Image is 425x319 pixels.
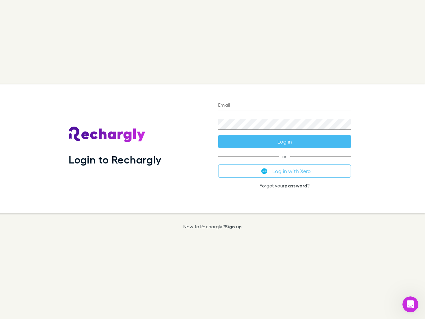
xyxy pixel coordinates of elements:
button: Log in [218,135,351,148]
button: Log in with Xero [218,164,351,178]
img: Xero's logo [261,168,267,174]
iframe: Intercom live chat [402,296,418,312]
p: Forgot your ? [218,183,351,188]
a: password [285,183,307,188]
p: New to Rechargly? [183,224,242,229]
a: Sign up [225,224,242,229]
img: Rechargly's Logo [69,127,146,143]
h1: Login to Rechargly [69,153,161,166]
